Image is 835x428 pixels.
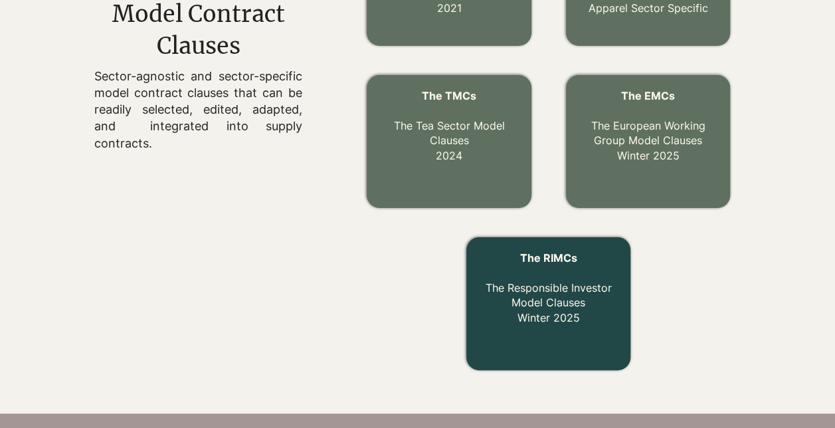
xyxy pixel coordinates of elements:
a: The EMCs The European Working Group Model ClausesWinter 2025 [591,89,705,162]
a: Apparel Sector Specific [588,1,707,15]
a: The TMCs The Tea Sector Model Clauses2024 [393,89,504,162]
span: The EMCs [621,89,675,102]
span: The RIMCs [520,251,577,265]
p: Sector-agnostic and sector-specific model contract clauses that can be readily selected, edited, ... [94,68,302,152]
a: The RIMCs The Responsible Investor Model ClausesWinter 2025 [486,251,612,324]
span: The TMCs [422,89,476,102]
